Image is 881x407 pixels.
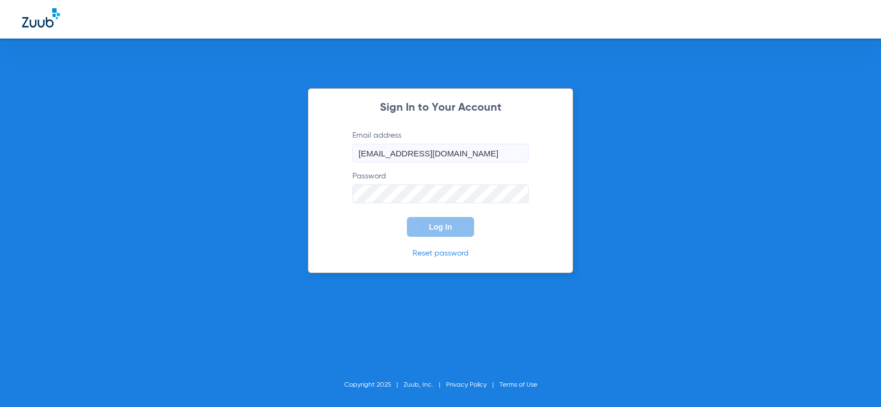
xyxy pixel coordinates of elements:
input: Email address [352,144,529,162]
img: Zuub Logo [22,8,60,28]
button: Log In [407,217,474,237]
input: Password [352,184,529,203]
span: Log In [429,223,452,231]
a: Terms of Use [499,382,537,388]
label: Email address [352,130,529,162]
li: Zuub, Inc. [404,379,446,390]
a: Reset password [412,249,469,257]
label: Password [352,171,529,203]
h2: Sign In to Your Account [336,102,545,113]
li: Copyright 2025 [344,379,404,390]
a: Privacy Policy [446,382,487,388]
